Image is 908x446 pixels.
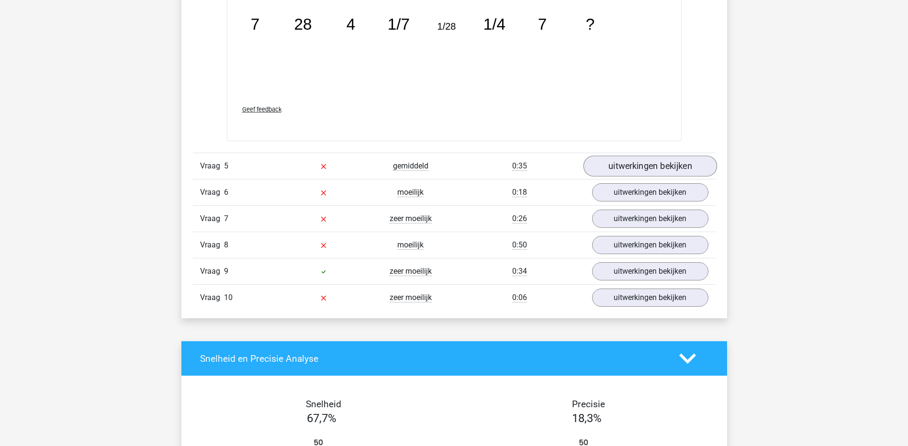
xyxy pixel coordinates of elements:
[242,106,281,113] span: Geef feedback
[393,161,428,171] span: gemiddeld
[592,183,708,201] a: uitwerkingen bekijken
[224,161,228,170] span: 5
[307,412,336,425] span: 67,7%
[592,262,708,280] a: uitwerkingen bekijken
[200,353,665,364] h4: Snelheid en Precisie Analyse
[200,266,224,277] span: Vraag
[512,240,527,250] span: 0:50
[224,188,228,197] span: 6
[512,161,527,171] span: 0:35
[390,214,432,223] span: zeer moeilijk
[387,15,409,33] tspan: 1/7
[390,293,432,302] span: zeer moeilijk
[592,289,708,307] a: uitwerkingen bekijken
[200,399,447,410] h4: Snelheid
[294,15,312,33] tspan: 28
[250,15,259,33] tspan: 7
[585,15,594,33] tspan: ?
[200,292,224,303] span: Vraag
[512,214,527,223] span: 0:26
[437,21,456,32] tspan: 1/28
[200,239,224,251] span: Vraag
[538,15,547,33] tspan: 7
[390,267,432,276] span: zeer moeilijk
[224,240,228,249] span: 8
[465,399,712,410] h4: Precisie
[346,15,355,33] tspan: 4
[397,240,424,250] span: moeilijk
[483,15,505,33] tspan: 1/4
[512,188,527,197] span: 0:18
[200,187,224,198] span: Vraag
[572,412,602,425] span: 18,3%
[592,210,708,228] a: uitwerkingen bekijken
[592,236,708,254] a: uitwerkingen bekijken
[512,267,527,276] span: 0:34
[200,160,224,172] span: Vraag
[224,214,228,223] span: 7
[583,156,717,177] a: uitwerkingen bekijken
[224,267,228,276] span: 9
[512,293,527,302] span: 0:06
[200,213,224,224] span: Vraag
[397,188,424,197] span: moeilijk
[224,293,233,302] span: 10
